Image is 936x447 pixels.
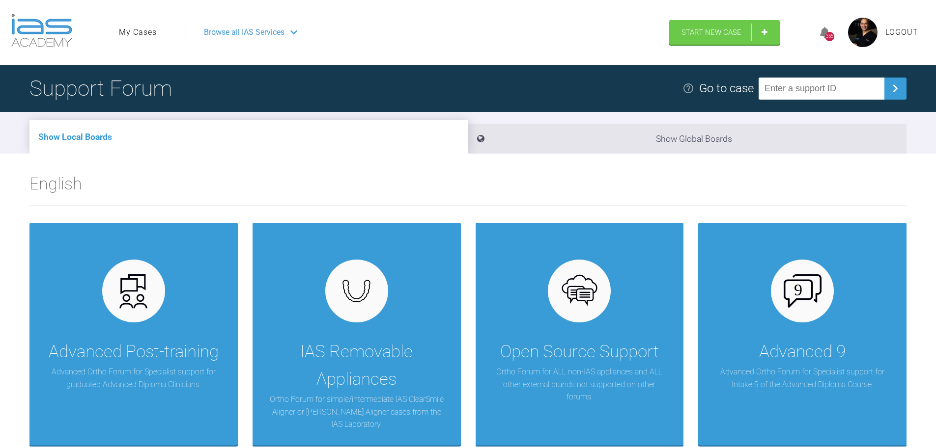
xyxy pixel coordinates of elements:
[500,338,659,366] div: Open Source Support
[490,366,669,403] p: Ortho Forum for ALL non-IAS appliances and ALL other external brands not supported on other forums.
[682,82,694,94] img: help.e70b9f3d.svg
[681,28,741,37] span: Start New Case
[11,14,72,47] img: logo-light.3e3ef733.png
[468,124,907,154] li: Show Global Boards
[885,26,918,39] a: Logout
[759,338,846,366] div: Advanced 9
[848,18,878,47] img: profile.png
[204,26,284,39] span: Browse all IAS Services
[253,223,461,446] a: IAS Removable AppliancesOrtho Forum for simple/intermediate IAS ClearSmile Aligner or [PERSON_NAM...
[887,80,903,96] img: chevronRight.28bd32b0.svg
[49,338,219,366] div: Advanced Post-training
[476,223,684,446] a: Open Source SupportOrtho Forum for ALL non-IAS appliances and ALL other external brands not suppo...
[699,79,754,98] div: Go to case
[267,393,446,431] p: Ortho Forum for simple/intermediate IAS ClearSmile Aligner or [PERSON_NAME] Aligner cases from th...
[759,78,884,100] input: Enter a support ID
[119,26,157,39] a: My Cases
[561,272,598,310] img: opensource.6e495855.svg
[338,277,375,305] img: removables.927eaa4e.svg
[29,71,172,105] h1: Support Forum
[29,170,907,206] h2: English
[784,274,822,308] img: advanced-9.7b3bd4b1.svg
[114,272,152,310] img: advanced.73cea251.svg
[29,223,238,446] a: Advanced Post-trainingAdvanced Ortho Forum for Specialist support for graduated Advanced Diploma ...
[698,223,907,446] a: Advanced 9Advanced Ortho Forum for Specialist support for Intake 9 of the Advanced Diploma Course.
[825,32,834,41] div: 355
[267,338,446,393] div: IAS Removable Appliances
[29,120,468,154] li: Show Local Boards
[669,20,780,45] a: Start New Case
[44,366,223,391] p: Advanced Ortho Forum for Specialist support for graduated Advanced Diploma Clinicians.
[713,366,892,391] p: Advanced Ortho Forum for Specialist support for Intake 9 of the Advanced Diploma Course.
